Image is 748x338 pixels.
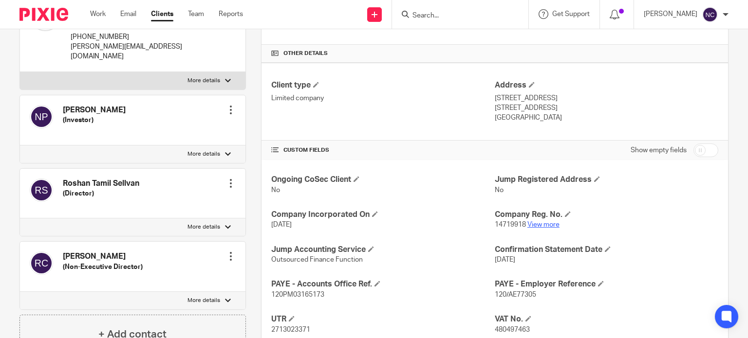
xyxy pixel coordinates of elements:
a: Clients [151,9,173,19]
h4: CUSTOM FIELDS [271,146,495,154]
span: 120/AE77305 [495,291,536,298]
input: Search [411,12,499,20]
p: More details [187,77,220,85]
span: [DATE] [495,256,515,263]
h4: PAYE - Employer Reference [495,279,718,289]
span: No [495,187,504,194]
a: Team [188,9,204,19]
p: Limited company [271,93,495,103]
h5: (Non-Executive Director) [63,262,143,272]
h4: [PERSON_NAME] [63,251,143,262]
p: More details [187,297,220,304]
h4: PAYE - Accounts Office Ref. [271,279,495,289]
h4: Client type [271,80,495,90]
h4: VAT No. [495,314,718,324]
p: [GEOGRAPHIC_DATA] [495,113,718,123]
img: svg%3E [702,7,718,22]
img: Pixie [19,8,68,21]
p: [PERSON_NAME] [644,9,697,19]
p: [STREET_ADDRESS] [495,93,718,103]
p: [PHONE_NUMBER] [71,32,210,42]
span: No [271,187,280,194]
a: Reports [219,9,243,19]
h4: Ongoing CoSec Client [271,175,495,185]
p: More details [187,223,220,231]
a: Email [120,9,136,19]
p: [PERSON_NAME][EMAIL_ADDRESS][DOMAIN_NAME] [71,42,210,62]
h4: [PERSON_NAME] [63,105,126,115]
h4: Jump Accounting Service [271,245,495,255]
h5: (Director) [63,189,139,198]
a: Work [90,9,106,19]
span: [DATE] [271,221,292,228]
h4: UTR [271,314,495,324]
h4: Jump Registered Address [495,175,718,185]
span: 480497463 [495,326,530,333]
p: More details [187,150,220,158]
h4: Roshan Tamil Sellvan [63,178,139,189]
h4: Company Incorporated On [271,210,495,220]
label: Show empty fields [631,145,687,155]
h4: Company Reg. No. [495,210,718,220]
span: 120PM03165173 [271,291,324,298]
img: svg%3E [30,105,53,128]
span: 14719918 [495,221,526,228]
span: Other details [283,50,328,57]
img: svg%3E [30,178,53,202]
h4: Confirmation Statement Date [495,245,718,255]
img: svg%3E [30,251,53,275]
p: [STREET_ADDRESS] [495,103,718,113]
h5: (Investor) [63,115,126,125]
span: Outsourced Finance Function [271,256,363,263]
span: 2713023371 [271,326,310,333]
h4: Address [495,80,718,90]
span: Get Support [552,11,590,18]
a: View more [527,221,560,228]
